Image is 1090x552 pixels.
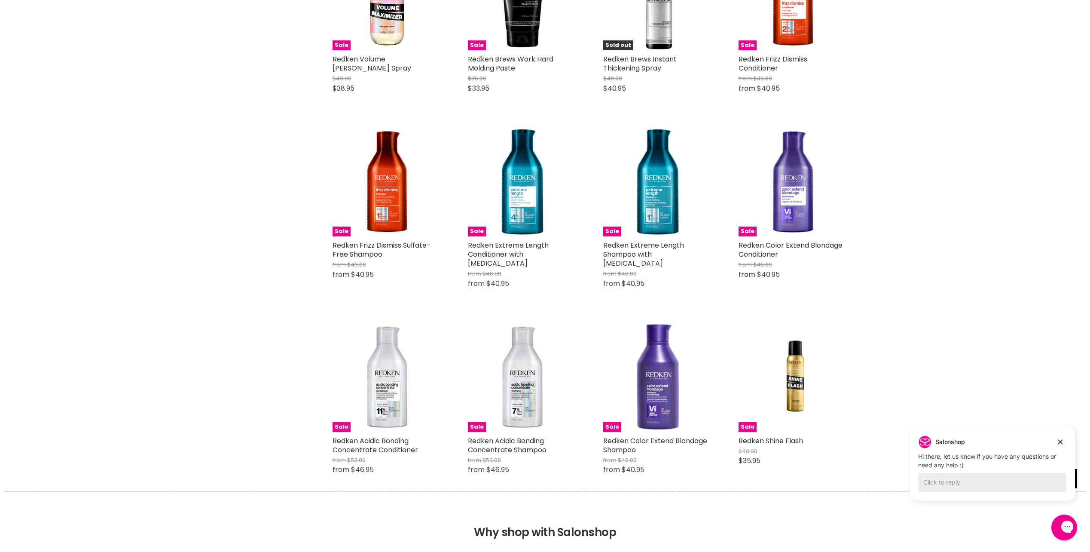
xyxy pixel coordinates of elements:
[468,322,577,432] img: Redken Acidic Bonding Concentrate Shampoo
[739,240,843,259] a: Redken Color Extend Blondage Conditioner
[757,270,780,279] span: $40.95
[603,74,622,83] span: $48.00
[603,322,713,432] img: Redken Color Extend Blondage Shampoo
[333,240,431,259] a: Redken Frizz Dismiss Sulfate-Free Shampoo
[333,322,442,432] img: Redken Acidic Bonding Concentrate Conditioner
[482,456,501,464] span: $53.00
[468,465,485,475] span: from
[333,54,411,73] a: Redken Volume [PERSON_NAME] Spray
[603,127,713,236] img: Redken Extreme Length Shampoo with Biotin
[739,127,848,236] img: Redken Color Extend Blondage Conditioner
[468,279,485,288] span: from
[603,436,707,455] a: Redken Color Extend Blondage Shampoo
[4,491,1086,552] h2: Why shop with Salonshop
[351,465,374,475] span: $46.95
[603,127,713,236] a: Redken Extreme Length Shampoo with BiotinSale
[903,425,1081,513] iframe: Gorgias live chat campaigns
[468,40,486,50] span: Sale
[468,436,547,455] a: Redken Acidic Bonding Concentrate Shampoo
[333,456,346,464] span: from
[603,54,677,73] a: Redken Brews Instant Thickening Spray
[333,127,442,236] a: Redken Frizz Dismiss Sulfate-Free ShampooSale
[603,465,620,475] span: from
[739,54,807,73] a: Redken Frizz Dismiss Conditioner
[739,83,755,93] span: from
[753,261,772,269] span: $46.00
[603,422,621,432] span: Sale
[622,465,644,475] span: $40.95
[333,261,346,269] span: from
[739,74,752,83] span: from
[333,322,442,432] a: Redken Acidic Bonding Concentrate ConditionerSale
[1047,512,1081,543] iframe: Gorgias live chat messenger
[468,322,577,432] a: Redken Acidic Bonding Concentrate ShampooSale
[333,83,354,93] span: $38.95
[739,322,848,432] a: Redken Shine FlashSale
[333,127,442,236] img: Redken Frizz Dismiss Sulfate-Free Shampoo
[603,83,626,93] span: $40.95
[333,422,351,432] span: Sale
[739,447,757,455] span: $40.00
[739,127,848,236] a: Redken Color Extend Blondage ConditionerSale
[739,422,757,432] span: Sale
[333,227,351,236] span: Sale
[739,456,760,466] span: $35.95
[333,74,351,83] span: $43.00
[603,240,684,268] a: Redken Extreme Length Shampoo with [MEDICAL_DATA]
[333,270,349,279] span: from
[622,279,644,288] span: $40.95
[739,227,757,236] span: Sale
[603,227,621,236] span: Sale
[603,456,617,464] span: from
[468,240,549,268] a: Redken Extreme Length Conditioner with [MEDICAL_DATA]
[603,279,620,288] span: from
[603,270,617,278] span: from
[333,465,349,475] span: from
[486,465,509,475] span: $46.95
[468,127,577,236] a: Redken Extreme Length Conditioner with BiotinSale
[739,40,757,50] span: Sale
[468,270,481,278] span: from
[603,40,633,50] span: Sold out
[468,83,489,93] span: $33.95
[753,74,772,83] span: $46.00
[468,227,486,236] span: Sale
[333,40,351,50] span: Sale
[468,54,553,73] a: Redken Brews Work Hard Molding Paste
[347,456,366,464] span: $53.00
[618,456,637,464] span: $46.00
[739,261,752,269] span: from
[486,279,509,288] span: $40.95
[739,270,755,279] span: from
[468,127,577,236] img: Redken Extreme Length Conditioner with Biotin
[347,261,366,269] span: $46.00
[468,456,481,464] span: from
[468,422,486,432] span: Sale
[739,436,803,446] a: Redken Shine Flash
[758,322,827,432] img: Redken Shine Flash
[482,270,501,278] span: $46.00
[603,322,713,432] a: Redken Color Extend Blondage ShampooSale
[333,436,418,455] a: Redken Acidic Bonding Concentrate Conditioner
[351,270,374,279] span: $40.95
[757,83,780,93] span: $40.95
[468,74,486,83] span: $36.00
[618,270,637,278] span: $46.00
